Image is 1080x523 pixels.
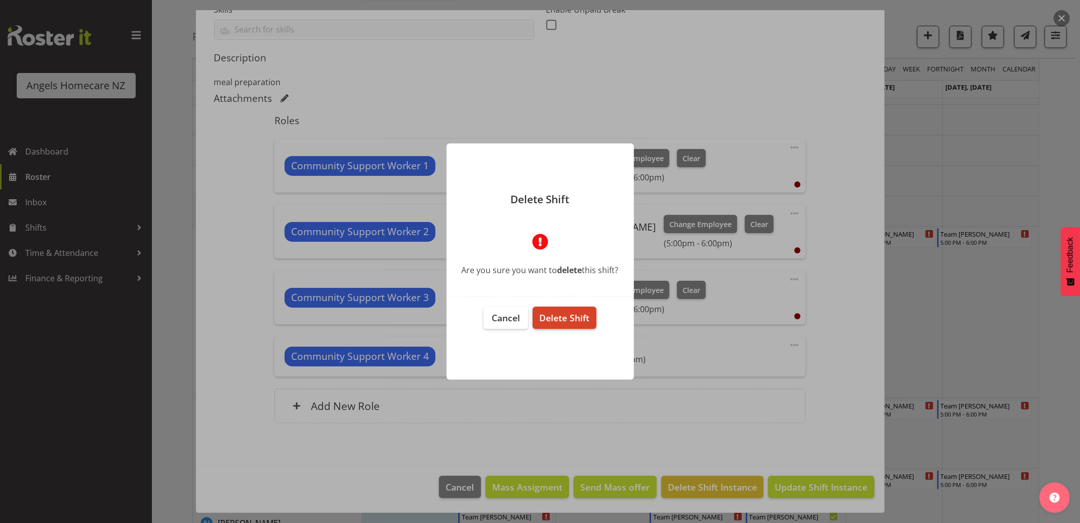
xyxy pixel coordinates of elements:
button: Cancel [484,307,528,329]
div: Are you sure you want to this shift? [462,264,619,276]
button: Feedback - Show survey [1061,227,1080,296]
img: help-xxl-2.png [1050,493,1060,503]
p: Delete Shift [457,194,624,205]
span: Feedback [1066,237,1075,273]
span: Delete Shift [539,312,589,324]
b: delete [557,265,582,276]
button: Delete Shift [533,307,596,329]
span: Cancel [492,312,520,324]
